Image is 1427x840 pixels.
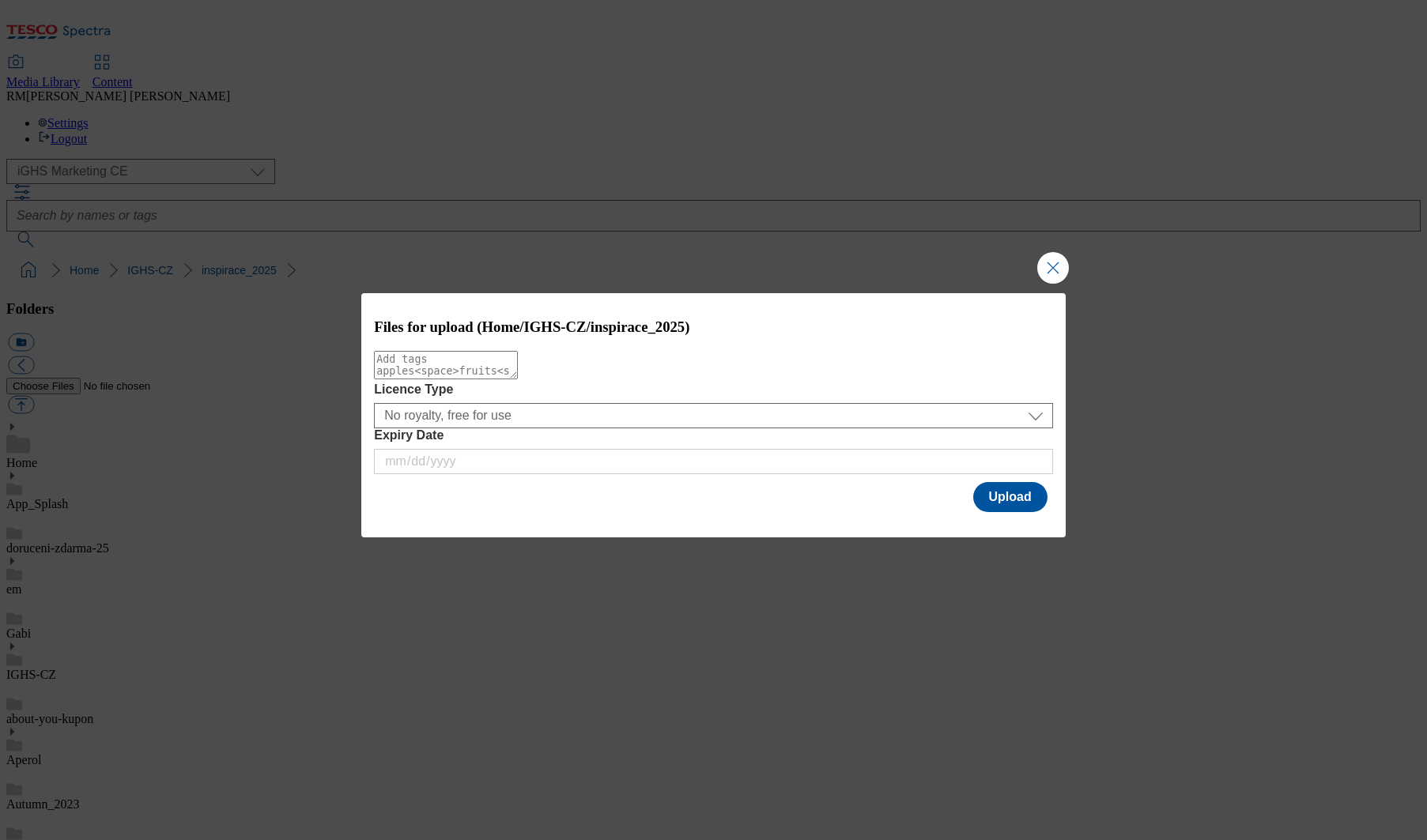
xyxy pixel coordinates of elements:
button: Upload [973,482,1048,512]
button: Close Modal [1037,252,1069,284]
div: Modal [361,293,1066,537]
h3: Files for upload (Home/IGHS-CZ/inspirace_2025) [374,318,1053,336]
label: Licence Type [374,382,1053,397]
label: Expiry Date [374,428,1053,443]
